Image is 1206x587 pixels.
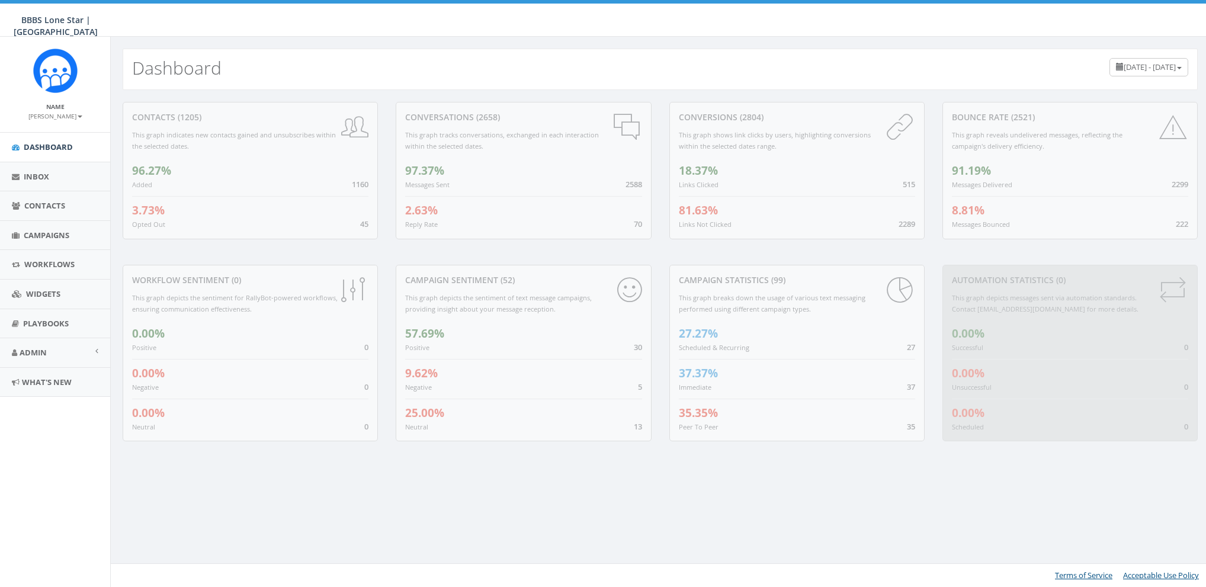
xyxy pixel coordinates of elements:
[1184,381,1188,392] span: 0
[679,422,719,431] small: Peer To Peer
[405,130,599,150] small: This graph tracks conversations, exchanged in each interaction within the selected dates.
[679,203,718,218] span: 81.63%
[352,179,368,190] span: 1160
[364,342,368,352] span: 0
[952,180,1012,189] small: Messages Delivered
[679,326,718,341] span: 27.27%
[899,219,915,229] span: 2289
[28,112,82,120] small: [PERSON_NAME]
[132,58,222,78] h2: Dashboard
[132,422,155,431] small: Neutral
[24,259,75,270] span: Workflows
[769,274,785,286] span: (99)
[679,274,915,286] div: Campaign Statistics
[737,111,764,123] span: (2804)
[952,111,1188,123] div: Bounce Rate
[23,318,69,329] span: Playbooks
[132,365,165,381] span: 0.00%
[360,219,368,229] span: 45
[132,326,165,341] span: 0.00%
[132,180,152,189] small: Added
[364,381,368,392] span: 0
[1054,274,1066,286] span: (0)
[405,203,438,218] span: 2.63%
[952,203,984,218] span: 8.81%
[405,293,592,313] small: This graph depicts the sentiment of text message campaigns, providing insight about your message ...
[22,377,72,387] span: What's New
[24,171,49,182] span: Inbox
[679,163,718,178] span: 18.37%
[405,422,428,431] small: Neutral
[405,180,450,189] small: Messages Sent
[229,274,241,286] span: (0)
[1124,62,1176,72] span: [DATE] - [DATE]
[405,163,444,178] span: 97.37%
[907,381,915,392] span: 37
[679,130,871,150] small: This graph shows link clicks by users, highlighting conversions within the selected dates range.
[634,342,642,352] span: 30
[638,381,642,392] span: 5
[132,163,171,178] span: 96.27%
[132,130,336,150] small: This graph indicates new contacts gained and unsubscribes within the selected dates.
[952,405,984,421] span: 0.00%
[952,365,984,381] span: 0.00%
[952,130,1122,150] small: This graph reveals undelivered messages, reflecting the campaign's delivery efficiency.
[33,49,78,93] img: Rally_Corp_Icon.png
[474,111,500,123] span: (2658)
[952,383,992,392] small: Unsuccessful
[1184,421,1188,432] span: 0
[679,293,865,313] small: This graph breaks down the usage of various text messaging performed using different campaign types.
[405,383,432,392] small: Negative
[952,326,984,341] span: 0.00%
[1055,570,1112,580] a: Terms of Service
[405,326,444,341] span: 57.69%
[634,219,642,229] span: 70
[405,274,642,286] div: Campaign Sentiment
[24,230,69,240] span: Campaigns
[46,102,65,111] small: Name
[28,110,82,121] a: [PERSON_NAME]
[132,111,368,123] div: contacts
[1123,570,1199,580] a: Acceptable Use Policy
[907,421,915,432] span: 35
[679,383,711,392] small: Immediate
[952,293,1138,313] small: This graph depicts messages sent via automation standards. Contact [EMAIL_ADDRESS][DOMAIN_NAME] f...
[20,347,47,358] span: Admin
[679,220,732,229] small: Links Not Clicked
[132,274,368,286] div: Workflow Sentiment
[26,288,60,299] span: Widgets
[626,179,642,190] span: 2588
[24,142,73,152] span: Dashboard
[952,220,1010,229] small: Messages Bounced
[952,163,991,178] span: 91.19%
[679,365,718,381] span: 37.37%
[364,421,368,432] span: 0
[498,274,515,286] span: (52)
[132,220,165,229] small: Opted Out
[952,422,984,431] small: Scheduled
[405,343,429,352] small: Positive
[132,405,165,421] span: 0.00%
[405,405,444,421] span: 25.00%
[952,274,1188,286] div: Automation Statistics
[1009,111,1035,123] span: (2521)
[14,14,98,37] span: BBBS Lone Star | [GEOGRAPHIC_DATA]
[132,343,156,352] small: Positive
[679,343,749,352] small: Scheduled & Recurring
[679,111,915,123] div: conversions
[679,180,719,189] small: Links Clicked
[634,421,642,432] span: 13
[1176,219,1188,229] span: 222
[405,220,438,229] small: Reply Rate
[907,342,915,352] span: 27
[405,365,438,381] span: 9.62%
[903,179,915,190] span: 515
[405,111,642,123] div: conversations
[132,293,338,313] small: This graph depicts the sentiment for RallyBot-powered workflows, ensuring communication effective...
[952,343,983,352] small: Successful
[175,111,201,123] span: (1205)
[132,383,159,392] small: Negative
[679,405,718,421] span: 35.35%
[132,203,165,218] span: 3.73%
[24,200,65,211] span: Contacts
